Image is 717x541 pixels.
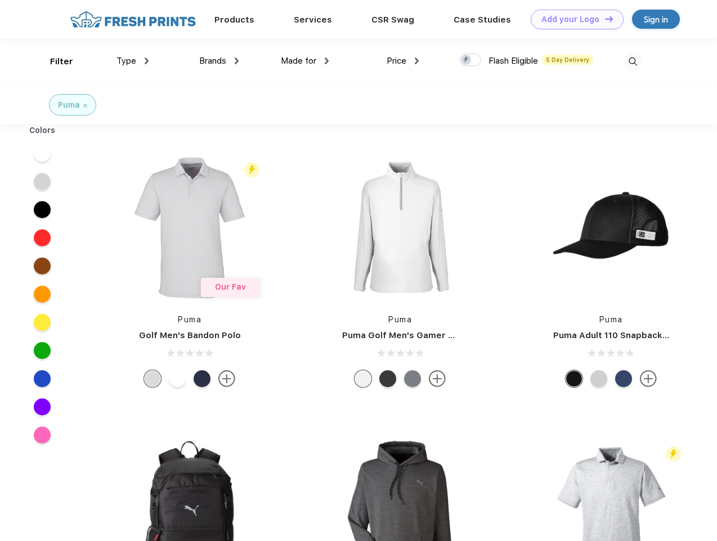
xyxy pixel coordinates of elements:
[235,57,239,64] img: dropdown.png
[536,153,686,303] img: func=resize&h=266
[215,282,246,291] span: Our Fav
[541,15,599,24] div: Add your Logo
[605,16,613,22] img: DT
[379,370,396,387] div: Puma Black
[325,57,329,64] img: dropdown.png
[144,370,161,387] div: High Rise
[429,370,446,387] img: more.svg
[281,56,316,66] span: Made for
[404,370,421,387] div: Quiet Shade
[178,315,201,324] a: Puma
[58,99,80,111] div: Puma
[355,370,371,387] div: Bright White
[666,446,681,462] img: flash_active_toggle.svg
[115,153,265,303] img: func=resize&h=266
[294,15,332,25] a: Services
[199,56,226,66] span: Brands
[371,15,414,25] a: CSR Swag
[218,370,235,387] img: more.svg
[145,57,149,64] img: dropdown.png
[599,315,623,324] a: Puma
[83,104,87,108] img: filter_cancel.svg
[169,370,186,387] div: Bright White
[640,370,657,387] img: more.svg
[50,55,73,68] div: Filter
[342,330,520,340] a: Puma Golf Men's Gamer Golf Quarter-Zip
[388,315,412,324] a: Puma
[139,330,241,340] a: Golf Men's Bandon Polo
[325,153,475,303] img: func=resize&h=266
[116,56,136,66] span: Type
[244,162,259,178] img: flash_active_toggle.svg
[590,370,607,387] div: Quarry Brt Whit
[415,57,419,64] img: dropdown.png
[644,13,668,26] div: Sign in
[67,10,199,29] img: fo%20logo%202.webp
[489,56,538,66] span: Flash Eligible
[21,125,64,136] div: Colors
[194,370,210,387] div: Navy Blazer
[566,370,582,387] div: Pma Blk with Pma Blk
[543,55,593,65] span: 5 Day Delivery
[632,10,680,29] a: Sign in
[214,15,254,25] a: Products
[615,370,632,387] div: Peacoat with Qut Shd
[624,52,642,71] img: desktop_search.svg
[387,56,406,66] span: Price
